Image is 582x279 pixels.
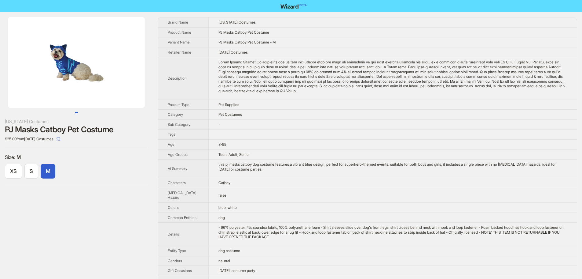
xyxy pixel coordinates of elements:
[168,30,191,35] span: Product Name
[30,168,33,174] span: S
[5,154,16,160] span: Size :
[168,258,182,263] span: Genders
[75,112,78,113] button: Go to slide 1
[168,180,186,185] span: Characters
[46,168,50,174] span: M
[218,180,230,185] span: Catboy
[218,152,250,157] span: Teen, Adult, Senior
[5,134,148,144] div: $25.00 from [DATE] Costumes
[168,132,175,137] span: Tags
[16,154,21,160] span: M
[168,40,190,44] span: Variant Name
[168,20,188,25] span: Brand Name
[168,248,186,253] span: Entity Type
[10,168,17,174] span: XS
[218,30,269,35] span: PJ Masks Catboy Pet Costume
[168,215,196,220] span: Common Entities
[168,190,196,200] span: [MEDICAL_DATA] Hazard
[168,205,179,210] span: Colors
[218,162,567,172] div: this pj masks catboy dog costume features a vibrant blue design, perfect for superhero-themed eve...
[218,50,248,55] span: [DATE] Costumes
[218,215,225,220] span: dog
[24,164,38,179] label: available
[218,102,239,107] span: Pet Supplies
[5,118,148,125] div: [US_STATE] Costumes
[5,164,22,179] label: available
[218,112,242,117] span: Pet Costumes
[168,76,187,81] span: Description
[218,40,276,44] span: PJ Masks Catboy Pet Costume - M
[8,17,145,108] img: PJ Masks Catboy Pet Costume PJ Masks Catboy Pet Costume - M image 1
[168,142,174,147] span: Age
[168,102,189,107] span: Product Type
[218,142,226,147] span: 3-99
[218,122,220,127] span: -
[218,268,255,273] span: [DATE], costume party
[168,232,179,236] span: Details
[168,268,192,273] span: Gift Occasions
[218,60,567,93] div: Furry Feline Heroics If your furry friend has ever fancied stepping into the limelight as the nex...
[168,50,191,55] span: Retailer Name
[218,225,567,239] div: - 96% polyester, 4% spandex fabric; 100% polyurethane foam - Shirt sleeves slide over dog's front...
[168,166,187,171] span: Ai Summary
[57,137,60,141] span: select
[218,258,230,263] span: neutral
[168,152,188,157] span: Age Groups
[218,193,226,198] span: false
[168,112,183,117] span: Category
[41,164,56,179] label: available
[218,205,237,210] span: blue, white
[218,20,256,25] span: [US_STATE] Costumes
[168,122,190,127] span: Sub Category
[218,248,240,253] span: dog costume
[5,125,148,134] div: PJ Masks Catboy Pet Costume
